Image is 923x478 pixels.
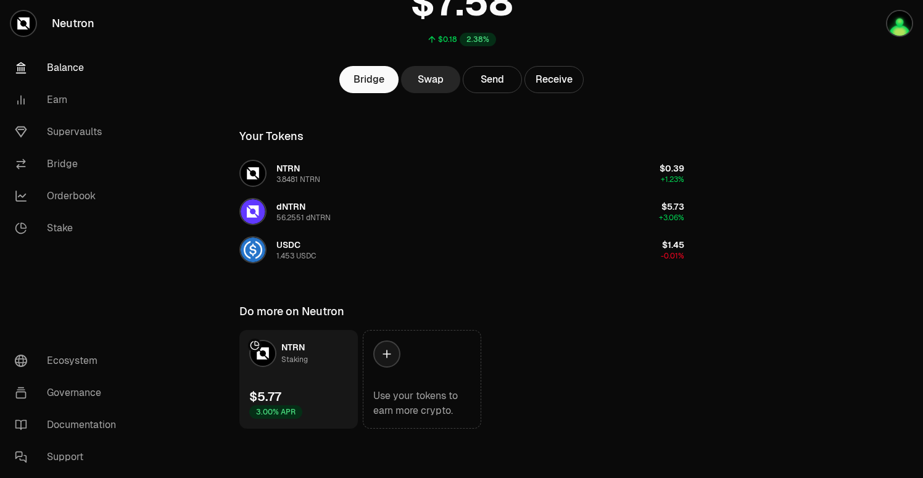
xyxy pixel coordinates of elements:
[241,161,265,186] img: NTRN Logo
[232,155,692,192] button: NTRN LogoNTRN3.8481 NTRN$0.39+1.23%
[276,175,320,184] div: 3.8481 NTRN
[401,66,460,93] a: Swap
[250,341,275,366] img: NTRN Logo
[281,342,305,353] span: NTRN
[241,237,265,262] img: USDC Logo
[249,405,302,419] div: 3.00% APR
[276,251,316,261] div: 1.453 USDC
[661,251,684,261] span: -0.01%
[438,35,457,44] div: $0.18
[661,201,684,212] span: $5.73
[5,148,133,180] a: Bridge
[5,441,133,473] a: Support
[5,180,133,212] a: Orderbook
[5,345,133,377] a: Ecosystem
[524,66,584,93] button: Receive
[276,239,300,250] span: USDC
[239,330,358,429] a: NTRN LogoNTRNStaking$5.773.00% APR
[460,33,496,46] div: 2.38%
[463,66,522,93] button: Send
[276,213,331,223] div: 56.2551 dNTRN
[249,388,281,405] div: $5.77
[887,11,912,36] img: NFT
[239,303,344,320] div: Do more on Neutron
[5,212,133,244] a: Stake
[5,84,133,116] a: Earn
[241,199,265,224] img: dNTRN Logo
[5,52,133,84] a: Balance
[239,128,304,145] div: Your Tokens
[662,239,684,250] span: $1.45
[339,66,399,93] a: Bridge
[232,193,692,230] button: dNTRN LogodNTRN56.2551 dNTRN$5.73+3.06%
[281,353,308,366] div: Staking
[661,175,684,184] span: +1.23%
[363,330,481,429] a: Use your tokens to earn more crypto.
[232,231,692,268] button: USDC LogoUSDC1.453 USDC$1.45-0.01%
[276,201,305,212] span: dNTRN
[276,163,300,174] span: NTRN
[373,389,471,418] div: Use your tokens to earn more crypto.
[5,409,133,441] a: Documentation
[5,116,133,148] a: Supervaults
[659,213,684,223] span: +3.06%
[660,163,684,174] span: $0.39
[5,377,133,409] a: Governance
